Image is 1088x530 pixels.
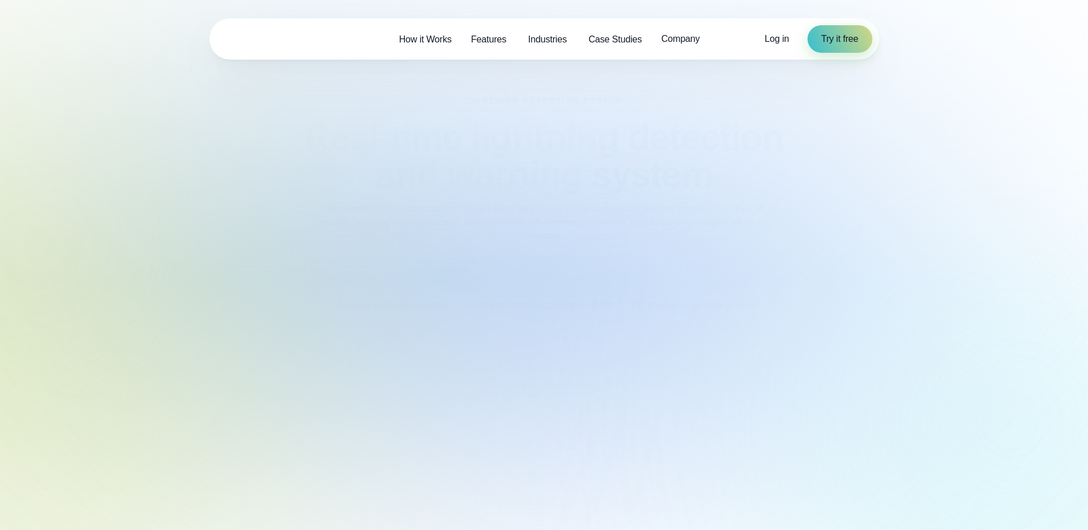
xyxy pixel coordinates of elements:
span: Case Studies [588,33,642,46]
a: How it Works [389,28,462,51]
span: How it Works [399,33,452,46]
a: Case Studies [579,28,652,51]
span: Log in [765,34,789,44]
span: Company [661,32,700,46]
span: Features [471,33,506,46]
a: Try it free [808,25,872,53]
span: Industries [528,33,567,46]
a: Log in [765,32,789,46]
span: Try it free [821,32,859,46]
